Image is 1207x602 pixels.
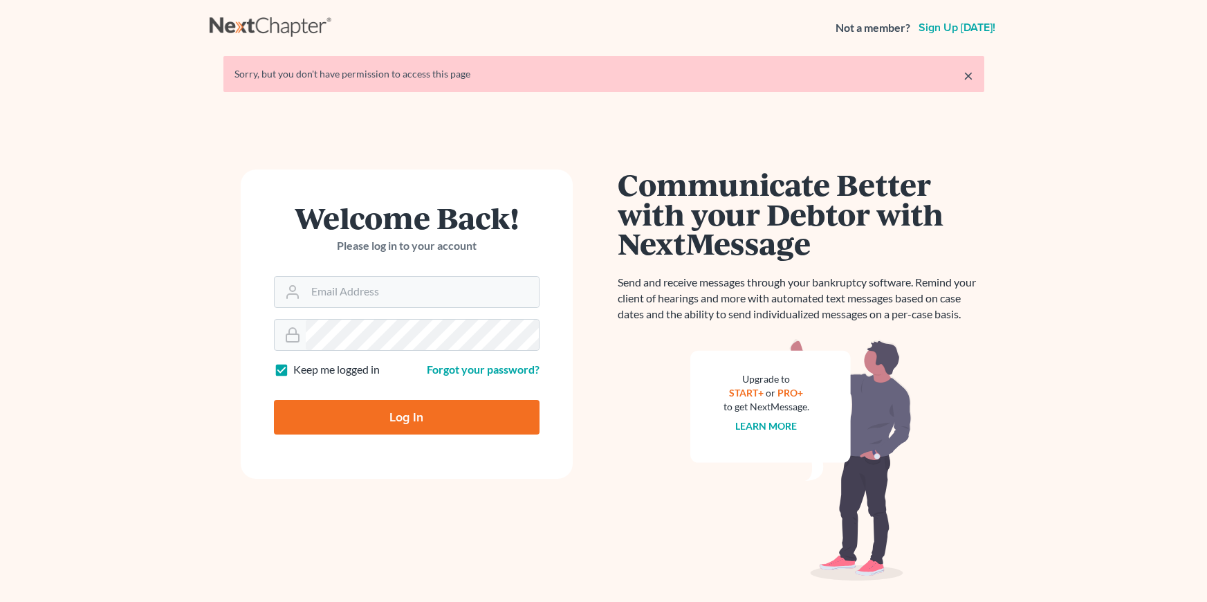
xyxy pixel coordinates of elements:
[618,275,984,322] p: Send and receive messages through your bankruptcy software. Remind your client of hearings and mo...
[690,339,912,581] img: nextmessage_bg-59042aed3d76b12b5cd301f8e5b87938c9018125f34e5fa2b7a6b67550977c72.svg
[964,67,973,84] a: ×
[735,420,797,432] a: Learn more
[274,400,540,435] input: Log In
[293,362,380,378] label: Keep me logged in
[724,400,809,414] div: to get NextMessage.
[729,387,764,399] a: START+
[427,363,540,376] a: Forgot your password?
[916,22,998,33] a: Sign up [DATE]!
[274,238,540,254] p: Please log in to your account
[777,387,803,399] a: PRO+
[274,203,540,232] h1: Welcome Back!
[766,387,775,399] span: or
[306,277,539,307] input: Email Address
[724,372,809,386] div: Upgrade to
[618,170,984,258] h1: Communicate Better with your Debtor with NextMessage
[234,67,973,81] div: Sorry, but you don't have permission to access this page
[836,20,910,36] strong: Not a member?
